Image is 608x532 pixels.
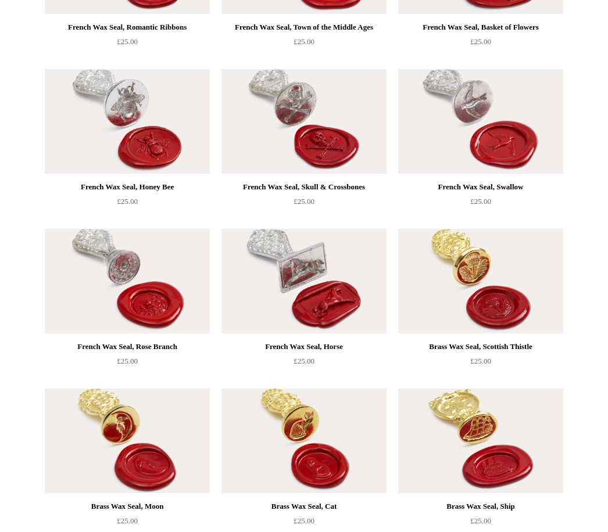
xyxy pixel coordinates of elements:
a: Brass Wax Seal, Moon Brass Wax Seal, Moon [45,389,210,493]
a: French Wax Seal, Romantic Ribbons £25.00 [45,20,210,68]
img: French Wax Seal, Skull & Crossbones [221,69,387,174]
img: Brass Wax Seal, Moon [45,389,210,493]
a: French Wax Seal, Horse £25.00 [221,340,387,387]
div: French Wax Seal, Honey Bee [48,180,207,194]
span: £25.00 [470,357,491,365]
div: French Wax Seal, Basket of Flowers [401,20,560,34]
img: French Wax Seal, Rose Branch [45,229,210,333]
a: French Wax Seal, Horse French Wax Seal, Horse [221,229,387,333]
span: £25.00 [470,197,491,206]
span: £25.00 [470,516,491,525]
a: French Wax Seal, Skull & Crossbones French Wax Seal, Skull & Crossbones [221,69,387,174]
img: French Wax Seal, Swallow [398,69,563,174]
a: Brass Wax Seal, Scottish Thistle Brass Wax Seal, Scottish Thistle [398,229,563,333]
div: French Wax Seal, Rose Branch [48,340,207,354]
span: £25.00 [470,37,491,46]
div: French Wax Seal, Town of the Middle Ages [224,20,384,34]
span: £25.00 [117,37,138,46]
img: French Wax Seal, Honey Bee [45,69,210,174]
span: £25.00 [117,516,138,525]
a: French Wax Seal, Swallow £25.00 [398,180,563,228]
a: French Wax Seal, Honey Bee £25.00 [45,180,210,228]
span: £25.00 [294,357,314,365]
span: £25.00 [117,197,138,206]
div: Brass Wax Seal, Scottish Thistle [401,340,560,354]
a: French Wax Seal, Skull & Crossbones £25.00 [221,180,387,228]
img: Brass Wax Seal, Scottish Thistle [398,229,563,333]
div: French Wax Seal, Romantic Ribbons [48,20,207,34]
span: £25.00 [294,516,314,525]
img: French Wax Seal, Horse [221,229,387,333]
img: Brass Wax Seal, Ship [398,389,563,493]
img: Brass Wax Seal, Cat [221,389,387,493]
span: £25.00 [117,357,138,365]
a: French Wax Seal, Honey Bee French Wax Seal, Honey Bee [45,69,210,174]
a: Brass Wax Seal, Cat Brass Wax Seal, Cat [221,389,387,493]
span: £25.00 [294,197,314,206]
div: French Wax Seal, Horse [224,340,384,354]
a: French Wax Seal, Swallow French Wax Seal, Swallow [398,69,563,174]
div: Brass Wax Seal, Ship [401,499,560,513]
a: Brass Wax Seal, Scottish Thistle £25.00 [398,340,563,387]
a: French Wax Seal, Basket of Flowers £25.00 [398,20,563,68]
a: French Wax Seal, Rose Branch £25.00 [45,340,210,387]
a: French Wax Seal, Rose Branch French Wax Seal, Rose Branch [45,229,210,333]
div: French Wax Seal, Skull & Crossbones [224,180,384,194]
span: £25.00 [294,37,314,46]
div: French Wax Seal, Swallow [401,180,560,194]
div: Brass Wax Seal, Cat [224,499,384,513]
a: Brass Wax Seal, Ship Brass Wax Seal, Ship [398,389,563,493]
a: French Wax Seal, Town of the Middle Ages £25.00 [221,20,387,68]
div: Brass Wax Seal, Moon [48,499,207,513]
